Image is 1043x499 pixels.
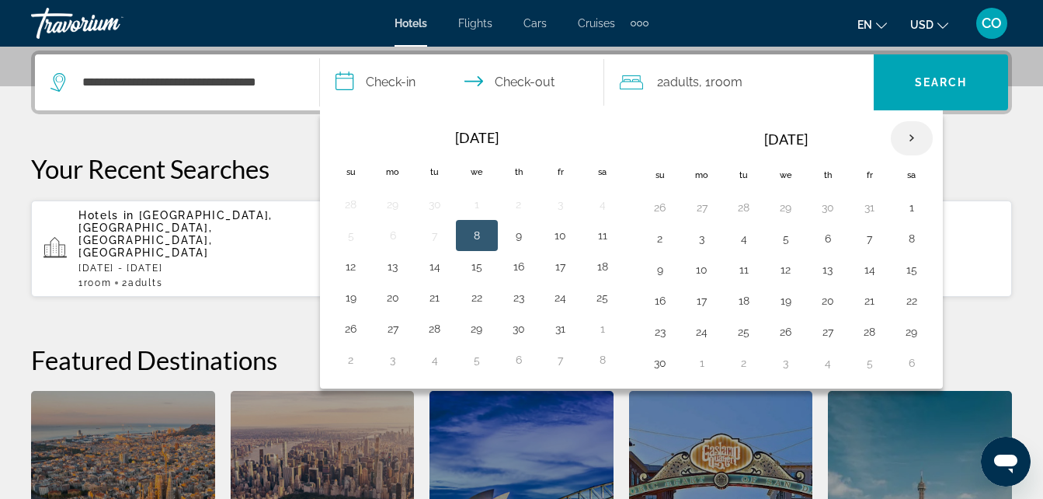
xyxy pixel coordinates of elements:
button: Day 17 [690,290,714,312]
button: Day 5 [857,352,882,374]
button: Day 5 [464,349,489,371]
button: Day 16 [506,256,531,277]
button: Day 17 [548,256,573,277]
button: Day 13 [815,259,840,281]
button: Day 29 [774,197,798,218]
span: [GEOGRAPHIC_DATA], [GEOGRAPHIC_DATA], [GEOGRAPHIC_DATA], [GEOGRAPHIC_DATA] [78,209,273,259]
button: Day 19 [339,287,363,309]
button: Day 22 [899,290,924,312]
button: Day 12 [339,256,363,277]
button: Day 30 [648,352,673,374]
button: Day 29 [381,194,405,215]
button: Day 30 [815,197,840,218]
button: Day 8 [590,349,615,371]
button: Day 9 [648,259,673,281]
button: Day 8 [899,228,924,249]
span: Adults [128,277,162,288]
button: Day 22 [464,287,489,309]
button: Change currency [910,13,948,36]
button: Day 29 [464,318,489,340]
p: [DATE] - [DATE] [78,263,335,274]
button: Day 31 [548,318,573,340]
button: Day 14 [422,256,447,277]
button: Day 2 [732,352,756,374]
button: Change language [857,13,887,36]
button: Day 14 [857,259,882,281]
button: Day 27 [381,318,405,340]
button: Day 15 [899,259,924,281]
span: , 1 [699,72,742,93]
button: Day 26 [648,197,673,218]
button: Day 20 [381,287,405,309]
button: Day 6 [815,228,840,249]
button: Day 3 [381,349,405,371]
button: Day 2 [506,194,531,215]
button: Day 27 [690,197,714,218]
p: Your Recent Searches [31,153,1012,184]
button: Day 11 [732,259,756,281]
button: Day 31 [857,197,882,218]
button: Day 13 [381,256,405,277]
button: Hotels in [GEOGRAPHIC_DATA], [GEOGRAPHIC_DATA], [GEOGRAPHIC_DATA], [GEOGRAPHIC_DATA][DATE] - [DAT... [31,200,348,298]
button: Day 1 [899,197,924,218]
button: Day 21 [422,287,447,309]
button: User Menu [972,7,1012,40]
button: Day 23 [648,321,673,343]
button: Day 12 [774,259,798,281]
button: Day 18 [732,290,756,312]
button: Day 19 [774,290,798,312]
button: Day 9 [506,225,531,246]
button: Travelers: 2 adults, 0 children [604,54,874,110]
button: Day 10 [548,225,573,246]
h2: Featured Destinations [31,344,1012,375]
input: Search hotel destination [81,71,296,94]
button: Day 4 [815,352,840,374]
button: Day 4 [590,194,615,215]
a: Cruises [578,17,615,30]
div: Search widget [35,54,1008,110]
iframe: Botón para iniciar la ventana de mensajería [981,437,1031,487]
span: Search [915,76,968,89]
a: Cars [523,17,547,30]
button: Day 18 [590,256,615,277]
button: Day 1 [690,352,714,374]
button: Day 4 [422,349,447,371]
button: Day 6 [899,352,924,374]
span: CO [982,16,1002,31]
button: Day 20 [815,290,840,312]
span: 1 [78,277,111,288]
span: Adults [663,75,699,89]
button: Day 1 [464,194,489,215]
button: Day 6 [381,225,405,246]
span: Room [84,277,112,288]
button: Day 29 [899,321,924,343]
span: Hotels in [78,209,134,222]
button: Day 3 [548,194,573,215]
button: Day 26 [774,321,798,343]
button: Day 5 [339,225,363,246]
span: en [857,19,872,31]
button: Day 7 [548,349,573,371]
table: Right calendar grid [639,120,933,379]
a: Flights [458,17,492,30]
button: Day 5 [774,228,798,249]
button: Extra navigation items [631,11,648,36]
button: Day 23 [506,287,531,309]
button: Next month [891,120,933,156]
span: 2 [657,72,699,93]
button: Day 27 [815,321,840,343]
button: Day 21 [857,290,882,312]
button: Day 3 [774,352,798,374]
span: 2 [122,277,162,288]
th: [DATE] [372,120,582,155]
a: Hotels [395,17,427,30]
a: Travorium [31,3,186,44]
button: Day 30 [506,318,531,340]
table: Left calendar grid [330,120,624,375]
th: [DATE] [681,120,891,158]
button: Day 25 [590,287,615,309]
